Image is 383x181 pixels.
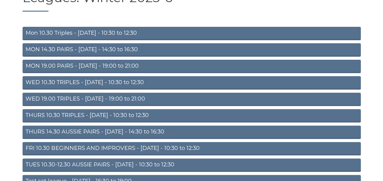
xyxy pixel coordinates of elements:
[23,109,361,122] a: THURS 10.30 TRIPLES - [DATE] - 10:30 to 12:30
[23,76,361,90] a: WED 10.30 TRIPLES - [DATE] - 10:30 to 12:30
[23,142,361,155] a: FRI 10.30 BEGINNERS AND IMPROVERS - [DATE] - 10:30 to 12:30
[23,43,361,57] a: MON 14.30 PAIRS - [DATE] - 14:30 to 16:30
[23,27,361,40] a: Mon 10.30 Triples - [DATE] - 10:30 to 12:30
[23,158,361,172] a: TUES 10.30-12.30 AUSSIE PAIRS - [DATE] - 10:30 to 12:30
[23,60,361,73] a: MON 19.00 PAIRS - [DATE] - 19:00 to 21:00
[23,93,361,106] a: WED 19.00 TRIPLES - [DATE] - 19:00 to 21:00
[23,126,361,139] a: THURS 14.30 AUSSIE PAIRS - [DATE] - 14:30 to 16:30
